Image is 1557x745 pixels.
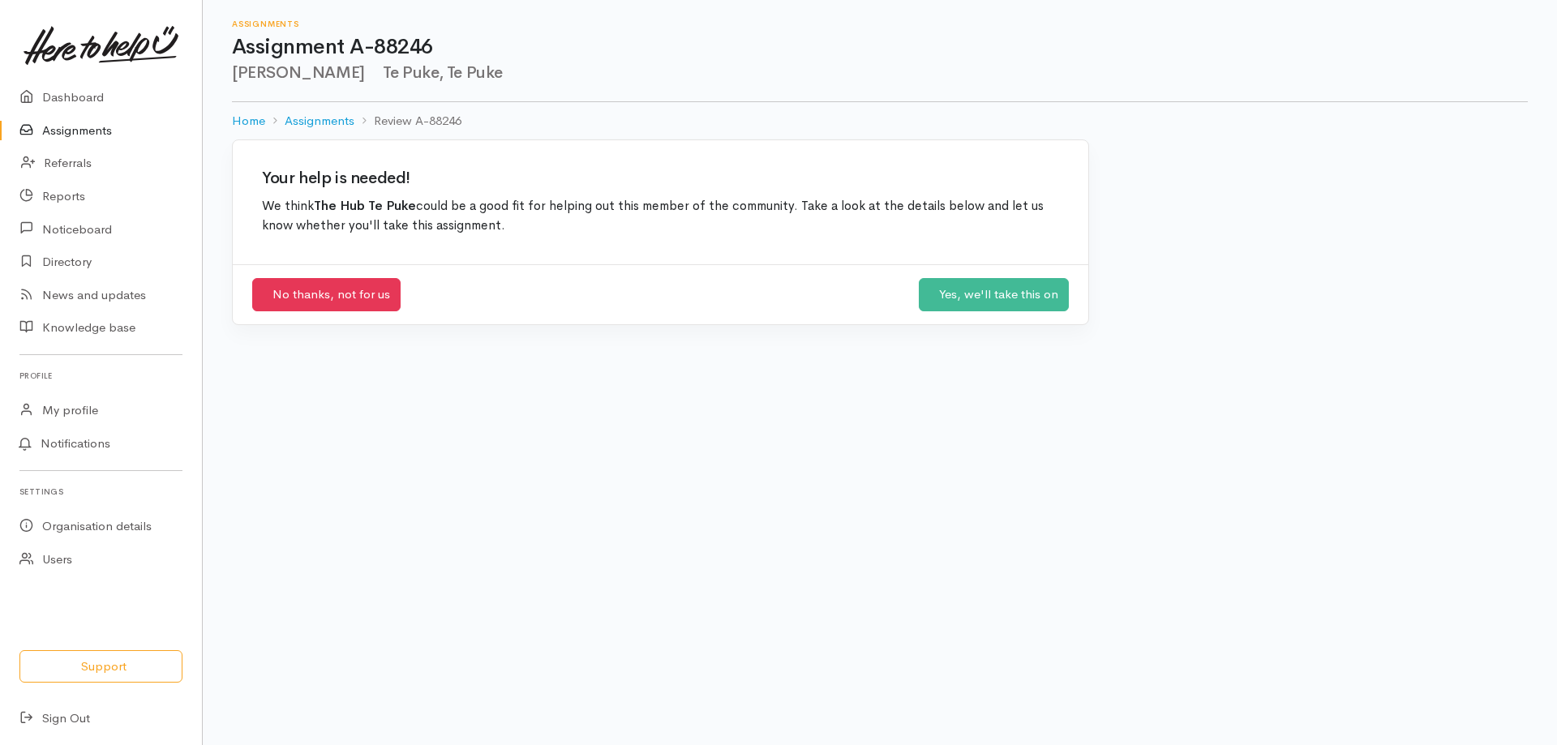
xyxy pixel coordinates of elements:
[252,278,401,311] a: No thanks, not for us
[314,198,416,214] b: The Hub Te Puke
[232,19,1528,28] h6: Assignments
[285,112,354,131] a: Assignments
[262,197,1059,235] p: We think could be a good fit for helping out this member of the community. Take a look at the det...
[19,481,182,503] h6: Settings
[375,62,503,83] span: Te Puke, Te Puke
[262,169,1059,187] h2: Your help is needed!
[19,650,182,683] button: Support
[354,112,461,131] li: Review A-88246
[232,112,265,131] a: Home
[232,102,1528,140] nav: breadcrumb
[232,64,1528,82] h2: [PERSON_NAME]
[232,36,1528,59] h1: Assignment A-88246
[19,365,182,387] h6: Profile
[919,278,1069,311] a: Yes, we'll take this on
